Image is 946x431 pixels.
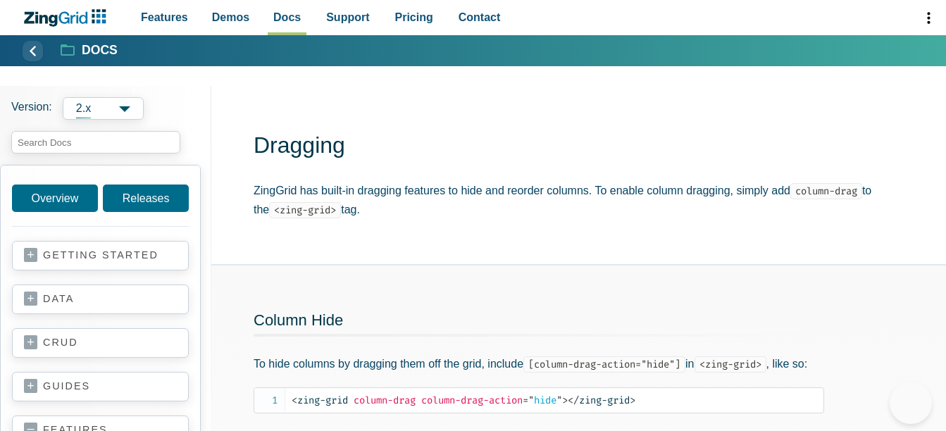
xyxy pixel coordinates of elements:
[459,8,501,27] span: Contact
[790,183,862,199] code: column-drag
[254,181,923,219] p: ZingGrid has built-in dragging features to hide and reorder columns. To enable column dragging, s...
[890,382,932,424] iframe: Help Scout Beacon - Open
[556,394,562,406] span: "
[562,394,568,406] span: >
[254,131,923,163] h1: Dragging
[12,185,98,212] a: Overview
[568,394,630,406] span: zing-grid
[103,185,189,212] a: Releases
[24,249,177,263] a: getting started
[61,42,118,59] a: Docs
[326,8,369,27] span: Support
[695,356,766,373] code: <zing-grid>
[568,394,579,406] span: </
[421,394,523,406] span: column-drag-action
[24,380,177,394] a: guides
[254,311,343,329] a: Column Hide
[523,356,685,373] code: [column-drag-action="hide"]
[11,97,52,120] span: Version:
[630,394,635,406] span: >
[24,336,177,350] a: crud
[523,394,562,406] span: hide
[273,8,301,27] span: Docs
[292,394,297,406] span: <
[11,97,200,120] label: Versions
[82,44,118,57] strong: Docs
[11,131,180,154] input: search input
[354,394,416,406] span: column-drag
[269,202,341,218] code: <zing-grid>
[24,292,177,306] a: data
[254,354,824,373] p: To hide columns by dragging them off the grid, include in , like so:
[141,8,188,27] span: Features
[395,8,433,27] span: Pricing
[292,394,348,406] span: zing-grid
[212,8,249,27] span: Demos
[23,9,113,27] a: ZingChart Logo. Click to return to the homepage
[523,394,528,406] span: =
[528,394,534,406] span: "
